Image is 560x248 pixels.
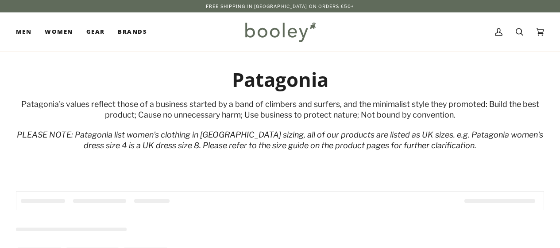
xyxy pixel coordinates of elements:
a: Men [16,12,38,51]
em: PLEASE NOTE: Patagonia list women's clothing in [GEOGRAPHIC_DATA] sizing, all of our products are... [17,130,543,150]
span: Men [16,28,31,36]
p: Free Shipping in [GEOGRAPHIC_DATA] on Orders €50+ [206,3,354,10]
span: Brands [118,28,147,36]
h1: Patagonia [16,67,544,92]
span: Gear [86,28,105,36]
span: Women [45,28,73,36]
a: Brands [111,12,154,51]
a: Gear [80,12,112,51]
div: Patagonia's values reflect those of a business started by a band of climbers and surfers, and the... [16,99,544,121]
img: Booley [241,19,319,45]
a: Women [38,12,79,51]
